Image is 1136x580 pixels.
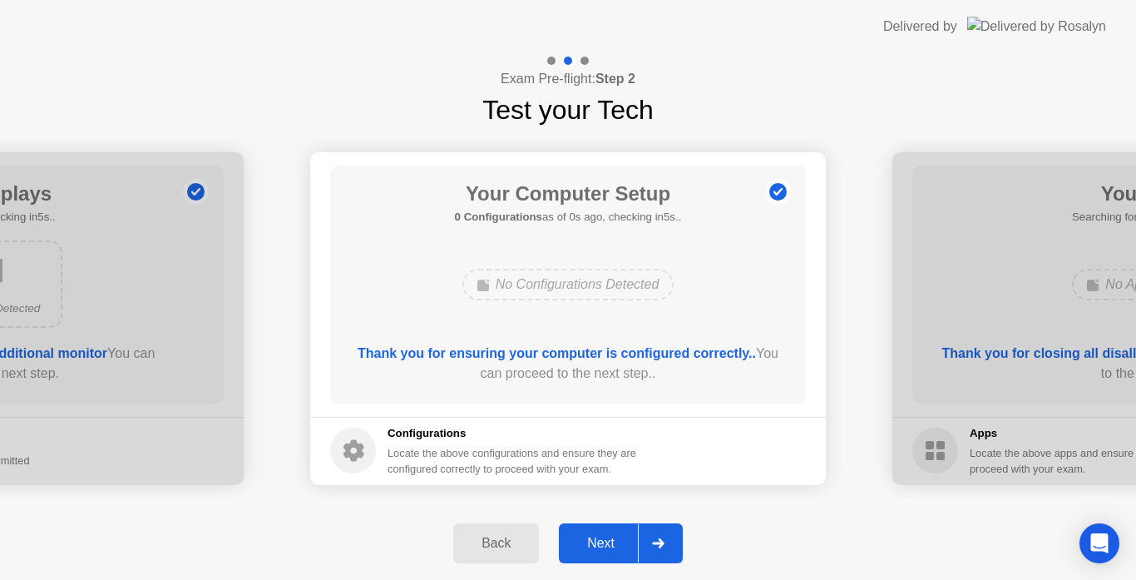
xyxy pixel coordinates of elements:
div: You can proceed to the next step.. [354,344,783,384]
div: Back [458,536,534,551]
h1: Test your Tech [482,90,654,130]
button: Back [453,523,539,563]
div: Next [564,536,638,551]
b: Step 2 [595,72,635,86]
h5: Configurations [388,425,640,442]
div: No Configurations Detected [462,269,674,300]
b: 0 Configurations [455,211,542,223]
h1: Your Computer Setup [455,179,682,209]
div: Locate the above configurations and ensure they are configured correctly to proceed with your exam. [388,445,640,477]
b: Thank you for ensuring your computer is configured correctly.. [358,346,756,360]
img: Delivered by Rosalyn [967,17,1106,36]
div: Open Intercom Messenger [1079,523,1119,563]
h4: Exam Pre-flight: [501,69,635,89]
button: Next [559,523,683,563]
h5: as of 0s ago, checking in5s.. [455,209,682,226]
div: Delivered by [883,17,957,37]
